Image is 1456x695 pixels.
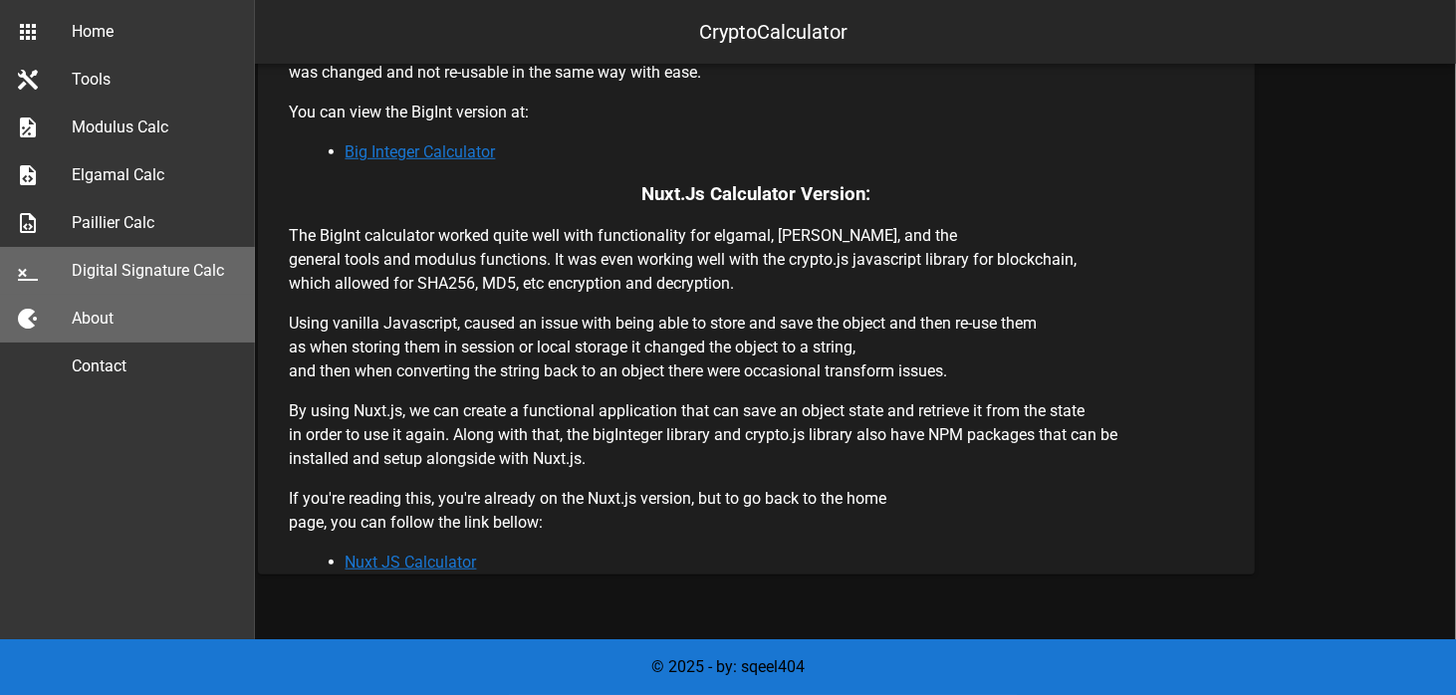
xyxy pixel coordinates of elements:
[290,224,1223,296] p: The BigInt calculator worked quite well with functionality for elgamal, [PERSON_NAME], and the ge...
[72,213,239,232] div: Paillier Calc
[72,165,239,184] div: Elgamal Calc
[258,180,1255,208] h3: Nuxt.Js Calculator Version:
[72,356,239,375] div: Contact
[290,399,1223,471] p: By using Nuxt.js, we can create a functional application that can save an object state and retrie...
[651,657,805,676] span: © 2025 - by: sqeel404
[290,487,1223,575] p: If you're reading this, you're already on the Nuxt.js version, but to go back to the home page, y...
[346,553,477,572] a: Nuxt JS Calculator
[346,142,496,161] a: Big Integer Calculator
[72,117,239,136] div: Modulus Calc
[72,22,239,41] div: Home
[700,17,849,47] div: CryptoCalculator
[72,261,239,280] div: Digital Signature Calc
[72,70,239,89] div: Tools
[72,309,239,328] div: About
[290,101,1223,164] p: You can view the BigInt version at:
[290,312,1223,383] p: Using vanilla Javascript, caused an issue with being able to store and save the object and then r...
